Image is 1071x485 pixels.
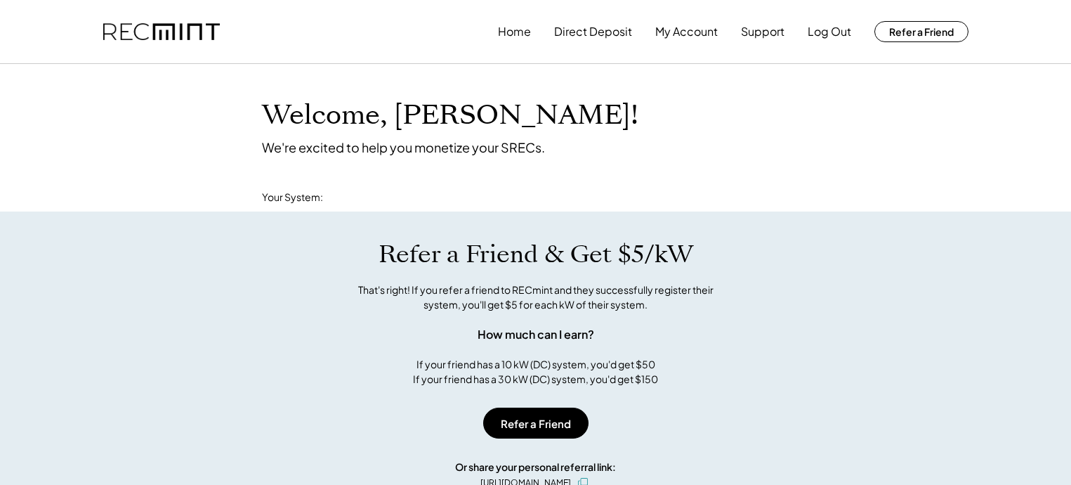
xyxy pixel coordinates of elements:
h1: Welcome, [PERSON_NAME]! [262,99,638,132]
img: recmint-logotype%403x.png [103,23,220,41]
div: Your System: [262,190,323,205]
button: Refer a Friend [483,408,589,439]
div: Or share your personal referral link: [455,460,616,474]
button: Support [741,18,784,46]
button: Home [498,18,531,46]
div: If your friend has a 10 kW (DC) system, you'd get $50 If your friend has a 30 kW (DC) system, you... [413,357,658,387]
button: Refer a Friend [874,21,968,42]
button: Direct Deposit [554,18,632,46]
div: That's right! If you refer a friend to RECmint and they successfully register their system, you'l... [343,283,729,312]
h1: Refer a Friend & Get $5/kW [379,240,693,269]
button: My Account [655,18,718,46]
button: Log Out [808,18,851,46]
div: We're excited to help you monetize your SRECs. [262,139,545,155]
div: How much can I earn? [478,326,594,343]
